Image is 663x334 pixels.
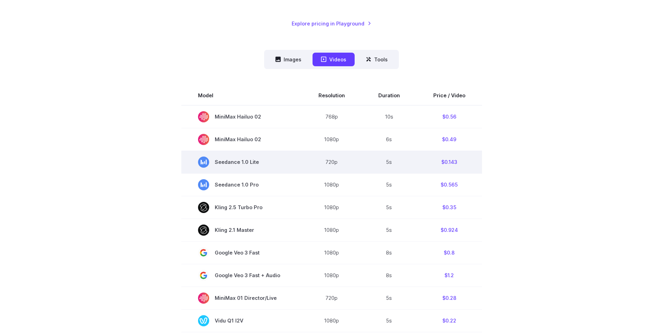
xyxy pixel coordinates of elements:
button: Images [267,53,310,66]
th: Model [181,86,302,105]
td: 1080p [302,219,362,241]
td: $0.28 [417,287,482,309]
span: Kling 2.1 Master [198,225,285,236]
td: $0.35 [417,196,482,219]
td: 768p [302,105,362,128]
th: Resolution [302,86,362,105]
td: $0.143 [417,151,482,173]
td: 1080p [302,241,362,264]
th: Price / Video [417,86,482,105]
td: 8s [362,241,417,264]
a: Explore pricing in Playground [292,20,371,28]
span: Kling 2.5 Turbo Pro [198,202,285,213]
td: 10s [362,105,417,128]
th: Duration [362,86,417,105]
span: MiniMax Hailuo 02 [198,134,285,145]
span: Google Veo 3 Fast + Audio [198,270,285,281]
td: 1080p [302,309,362,332]
td: 5s [362,196,417,219]
span: MiniMax Hailuo 02 [198,111,285,122]
td: $0.49 [417,128,482,151]
span: Vidu Q1 I2V [198,315,285,326]
td: 8s [362,264,417,287]
td: $1.2 [417,264,482,287]
button: Tools [357,53,396,66]
td: 720p [302,287,362,309]
td: 5s [362,173,417,196]
td: $0.22 [417,309,482,332]
td: $0.565 [417,173,482,196]
button: Videos [313,53,355,66]
td: 6s [362,128,417,151]
td: 5s [362,287,417,309]
span: Google Veo 3 Fast [198,247,285,258]
td: $0.8 [417,241,482,264]
td: 720p [302,151,362,173]
td: $0.924 [417,219,482,241]
td: 5s [362,219,417,241]
span: MiniMax 01 Director/Live [198,293,285,304]
td: 1080p [302,173,362,196]
td: 1080p [302,264,362,287]
td: 5s [362,309,417,332]
td: 1080p [302,128,362,151]
td: 5s [362,151,417,173]
td: $0.56 [417,105,482,128]
td: 1080p [302,196,362,219]
span: Seedance 1.0 Pro [198,179,285,190]
span: Seedance 1.0 Lite [198,157,285,168]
